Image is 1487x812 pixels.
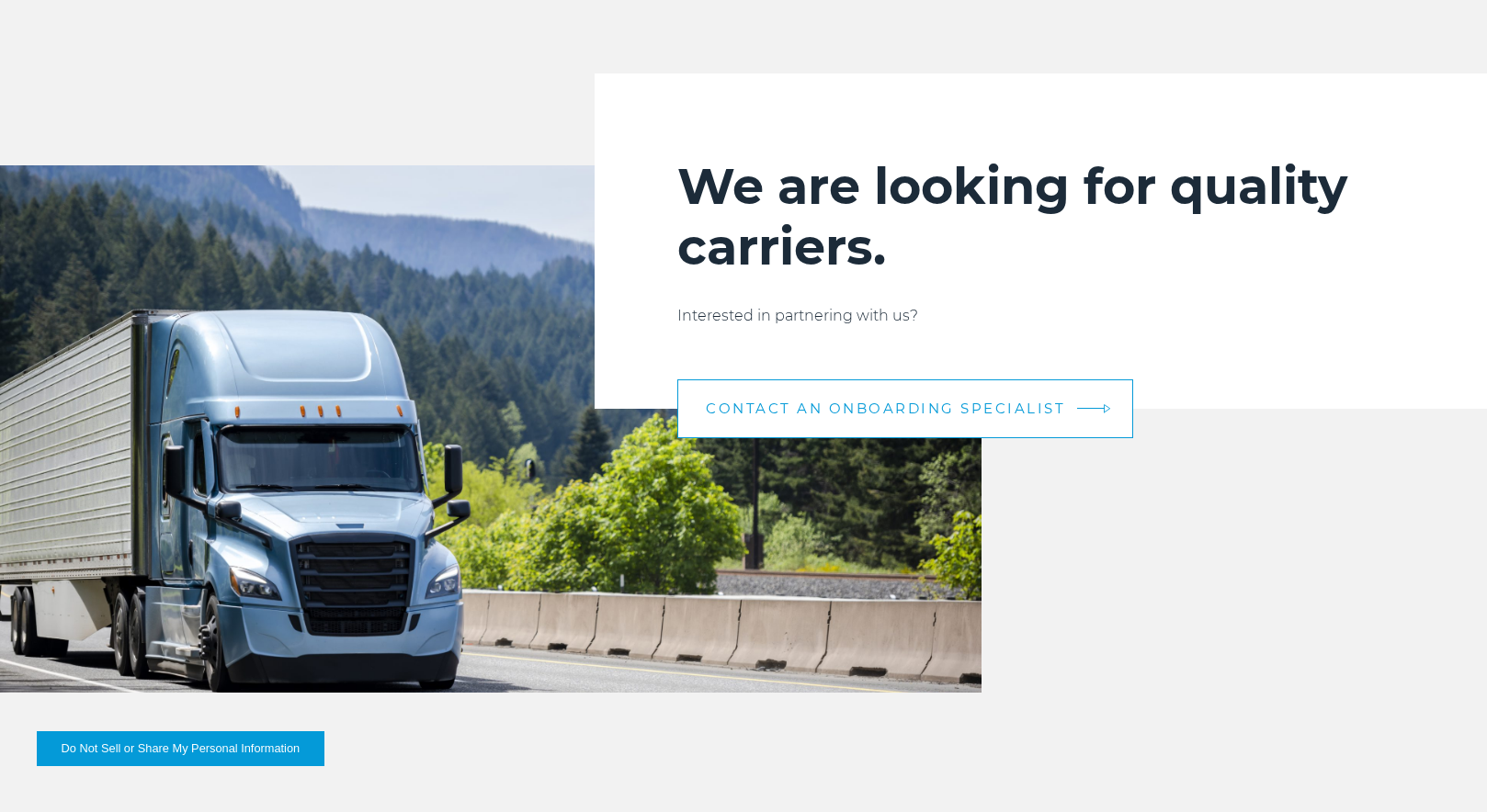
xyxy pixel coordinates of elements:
p: Interested in partnering with us? [677,305,1404,327]
button: Do Not Sell or Share My Personal Information [37,731,324,766]
a: CONTACT AN ONBOARDING SPECIALIST arrow arrow [677,379,1133,438]
img: arrow [1104,404,1111,414]
h2: We are looking for quality carriers. [677,156,1404,277]
span: CONTACT AN ONBOARDING SPECIALIST [706,401,1065,415]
